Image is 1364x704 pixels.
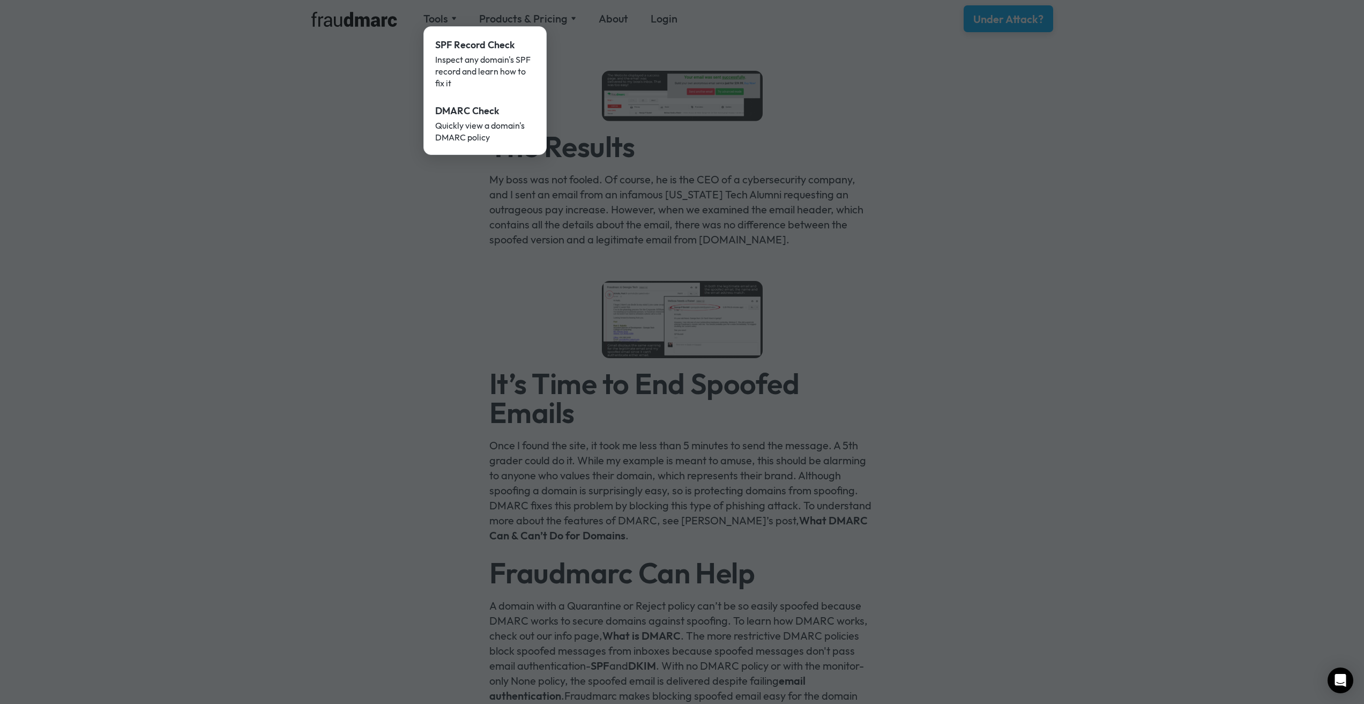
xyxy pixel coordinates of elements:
[435,38,535,52] div: SPF Record Check
[423,26,547,155] nav: Tools
[428,97,542,151] a: DMARC CheckQuickly view a domain's DMARC policy
[428,31,542,97] a: SPF Record CheckInspect any domain's SPF record and learn how to fix it
[435,120,535,143] div: Quickly view a domain's DMARC policy
[435,104,535,118] div: DMARC Check
[1328,668,1353,693] div: Open Intercom Messenger
[435,54,535,89] div: Inspect any domain's SPF record and learn how to fix it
